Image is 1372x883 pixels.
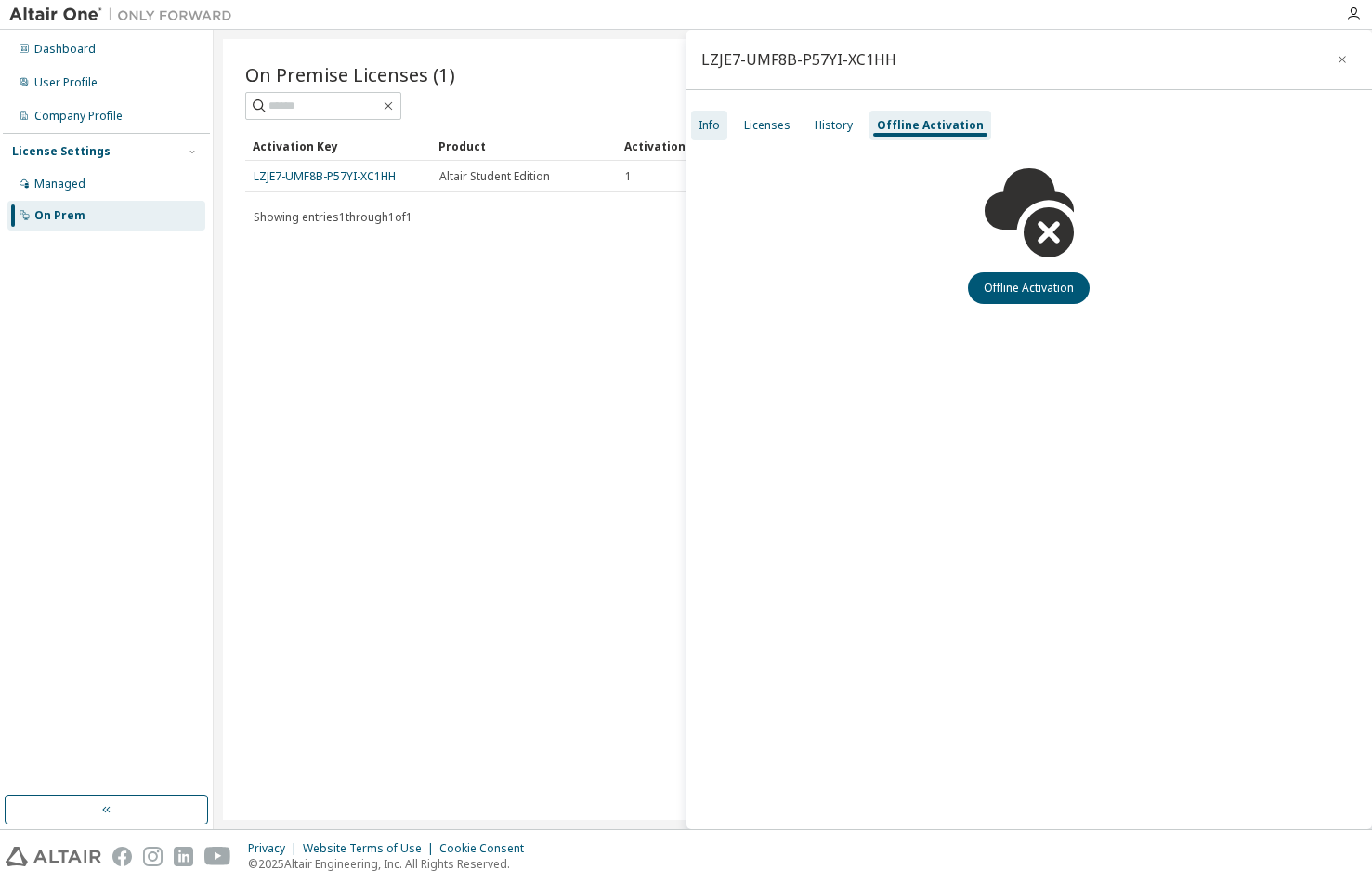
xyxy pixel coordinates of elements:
[877,118,984,133] div: Offline Activation
[6,847,101,866] img: altair_logo.svg
[245,61,455,87] span: On Premise Licenses (1)
[438,131,609,161] div: Product
[248,841,303,856] div: Privacy
[254,209,412,225] span: Showing entries 1 through 1 of 1
[112,847,132,866] img: facebook.svg
[34,75,98,90] div: User Profile
[968,272,1090,304] button: Offline Activation
[624,131,795,161] div: Activation Allowed
[254,168,396,184] a: LZJE7-UMF8B-P57YI-XC1HH
[12,144,111,159] div: License Settings
[699,118,720,133] div: Info
[439,169,550,184] span: Altair Student Edition
[701,52,896,67] div: LZJE7-UMF8B-P57YI-XC1HH
[815,118,853,133] div: History
[34,208,85,223] div: On Prem
[744,118,791,133] div: Licenses
[174,847,193,866] img: linkedin.svg
[34,177,85,191] div: Managed
[303,841,439,856] div: Website Terms of Use
[625,169,632,184] span: 1
[204,847,231,866] img: youtube.svg
[253,131,424,161] div: Activation Key
[143,847,163,866] img: instagram.svg
[439,841,535,856] div: Cookie Consent
[248,856,535,872] p: © 2025 Altair Engineering, Inc. All Rights Reserved.
[9,6,242,24] img: Altair One
[34,109,123,124] div: Company Profile
[34,42,96,57] div: Dashboard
